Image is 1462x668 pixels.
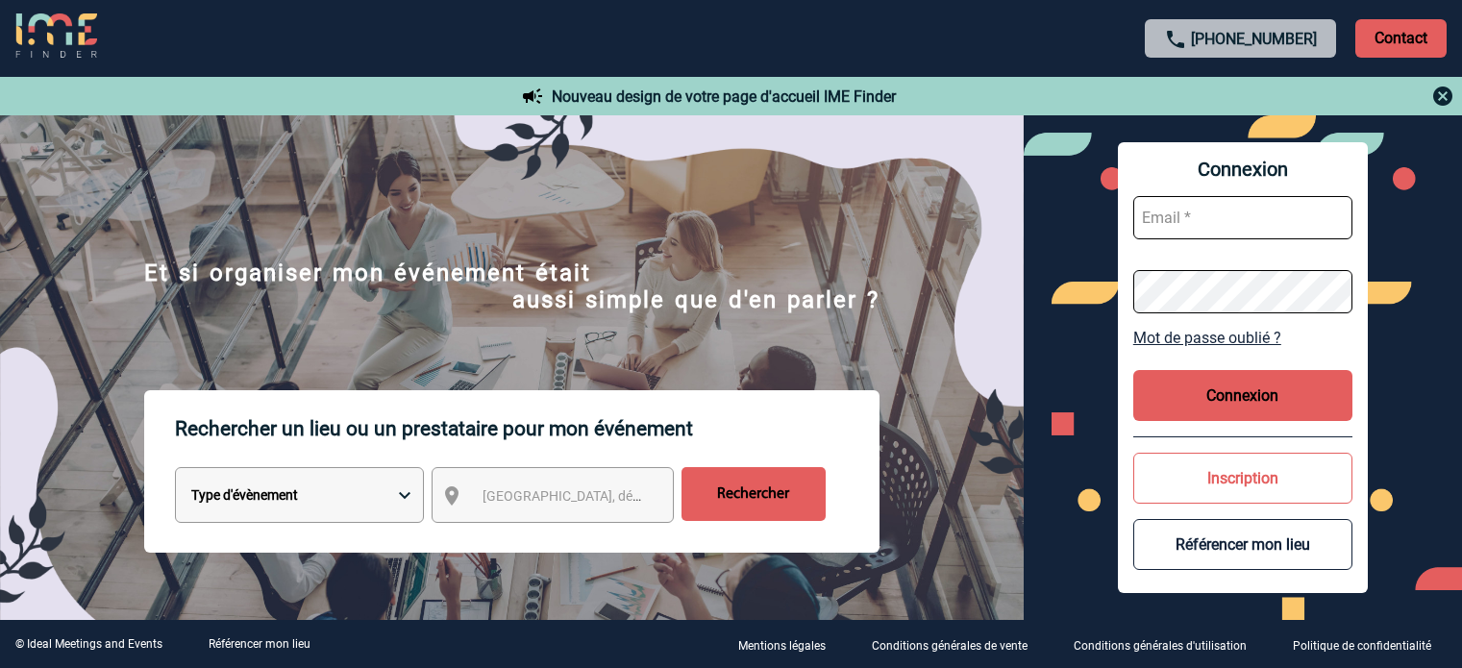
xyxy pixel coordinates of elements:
[1133,519,1352,570] button: Référencer mon lieu
[681,467,826,521] input: Rechercher
[1133,158,1352,181] span: Connexion
[1191,30,1317,48] a: [PHONE_NUMBER]
[1074,639,1247,653] p: Conditions générales d'utilisation
[483,488,750,504] span: [GEOGRAPHIC_DATA], département, région...
[209,637,310,651] a: Référencer mon lieu
[1355,19,1447,58] p: Contact
[1133,329,1352,347] a: Mot de passe oublié ?
[1133,196,1352,239] input: Email *
[1293,639,1431,653] p: Politique de confidentialité
[856,635,1058,654] a: Conditions générales de vente
[1133,453,1352,504] button: Inscription
[872,639,1028,653] p: Conditions générales de vente
[1058,635,1277,654] a: Conditions générales d'utilisation
[15,637,162,651] div: © Ideal Meetings and Events
[1164,28,1187,51] img: call-24-px.png
[1277,635,1462,654] a: Politique de confidentialité
[175,390,880,467] p: Rechercher un lieu ou un prestataire pour mon événement
[1133,370,1352,421] button: Connexion
[723,635,856,654] a: Mentions légales
[738,639,826,653] p: Mentions légales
